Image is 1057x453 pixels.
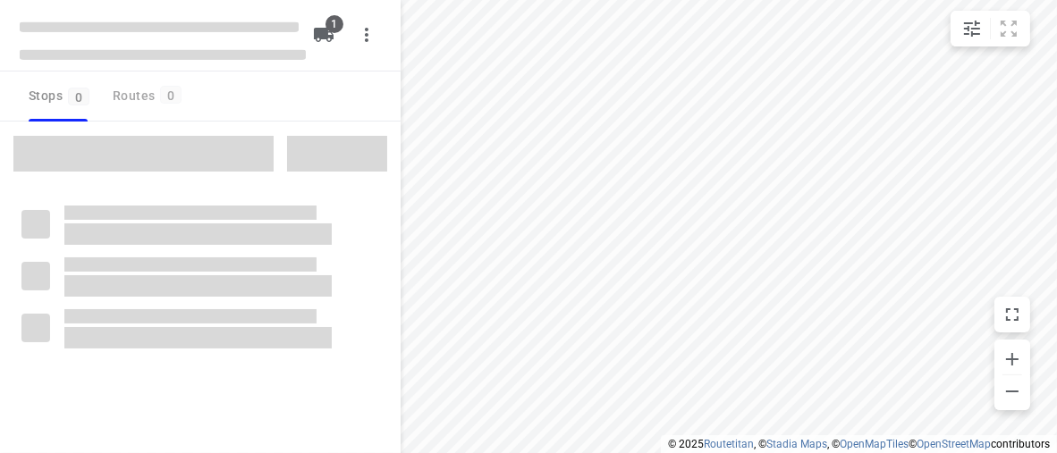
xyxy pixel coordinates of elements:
div: small contained button group [951,11,1030,46]
button: Map settings [954,11,990,46]
a: OpenStreetMap [917,438,991,450]
a: Routetitan [704,438,754,450]
li: © 2025 , © , © © contributors [668,438,1050,450]
a: Stadia Maps [766,438,827,450]
a: OpenMapTiles [840,438,909,450]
